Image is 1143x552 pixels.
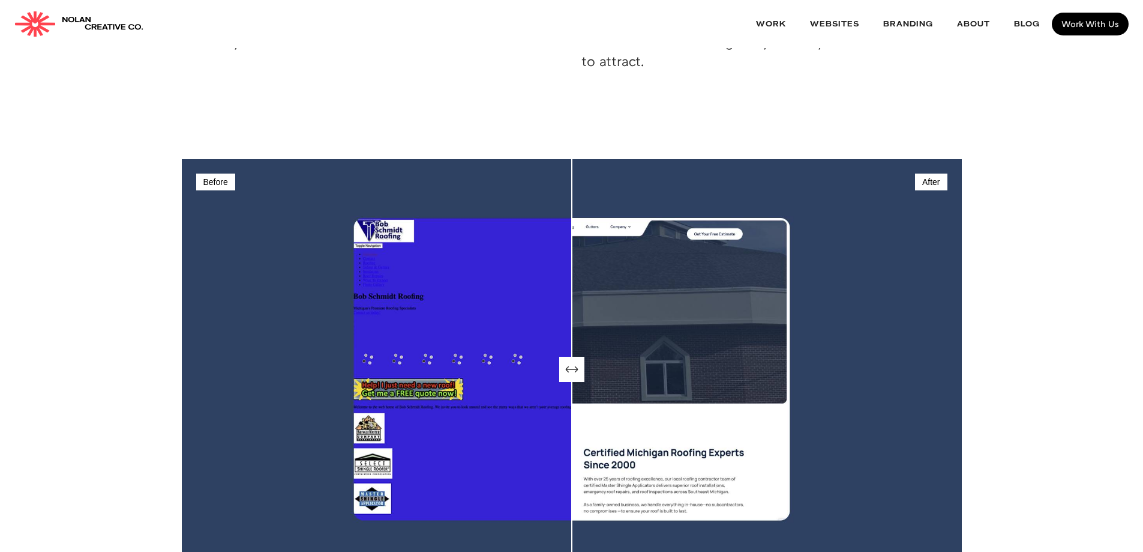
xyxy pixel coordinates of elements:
[1061,20,1119,28] div: Work With Us
[1052,13,1129,35] a: Work With Us
[14,11,143,37] a: home
[798,8,871,40] a: websites
[196,174,235,190] div: Before
[915,174,947,190] div: After
[871,8,945,40] a: Branding
[14,11,56,37] img: Nolan Creative Co.
[744,8,798,40] a: Work
[945,8,1002,40] a: About
[1002,8,1052,40] a: Blog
